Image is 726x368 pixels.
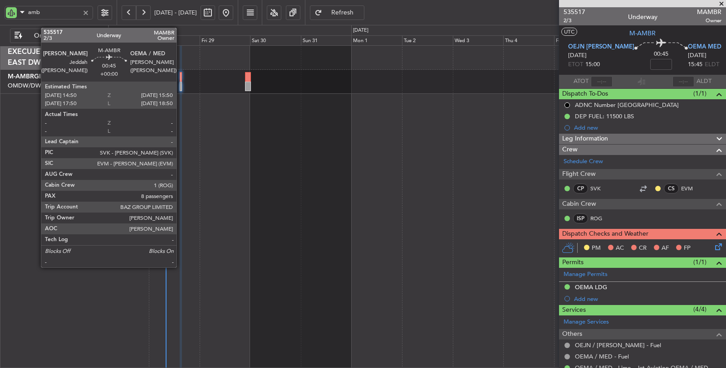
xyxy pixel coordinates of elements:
[154,9,197,17] span: [DATE] - [DATE]
[324,10,361,16] span: Refresh
[28,5,79,19] input: A/C (Reg. or Type)
[200,35,250,46] div: Fri 29
[639,244,647,253] span: CR
[250,35,301,46] div: Sat 30
[562,199,596,209] span: Cabin Crew
[575,341,661,349] a: OEJN / [PERSON_NAME] - Fuel
[8,73,34,80] span: M-AMBR
[697,77,711,86] span: ALDT
[564,270,608,279] a: Manage Permits
[590,184,611,193] a: SVK
[585,60,600,69] span: 15:00
[654,50,668,59] span: 00:45
[24,33,95,39] span: Only With Activity
[573,213,588,223] div: ISP
[684,244,691,253] span: FP
[629,29,656,38] span: M-AMBR
[573,184,588,194] div: CP
[562,305,586,315] span: Services
[697,7,721,17] span: MAMBR
[568,51,587,60] span: [DATE]
[8,82,45,90] a: OMDW/DWC
[564,7,585,17] span: 535517
[562,329,582,339] span: Others
[705,60,719,69] span: ELDT
[688,43,721,52] span: OEMA MED
[149,35,200,46] div: Thu 28
[351,35,402,46] div: Mon 1
[568,60,583,69] span: ETOT
[592,244,601,253] span: PM
[561,28,577,36] button: UTC
[562,134,608,144] span: Leg Information
[353,27,368,34] div: [DATE]
[574,77,589,86] span: ATOT
[575,353,629,360] a: OEMA / MED - Fuel
[575,101,679,109] div: ADNC Number [GEOGRAPHIC_DATA]
[554,35,605,46] div: Fri 5
[8,73,71,80] a: M-AMBRGlobal 5000
[562,145,578,155] span: Crew
[693,89,706,98] span: (1/1)
[310,5,364,20] button: Refresh
[562,257,584,268] span: Permits
[564,157,603,166] a: Schedule Crew
[564,318,609,327] a: Manage Services
[10,29,98,43] button: Only With Activity
[562,89,608,99] span: Dispatch To-Dos
[697,17,721,24] span: Owner
[693,257,706,267] span: (1/1)
[664,184,679,194] div: CS
[574,124,721,131] div: Add new
[562,229,648,239] span: Dispatch Checks and Weather
[688,51,706,60] span: [DATE]
[301,35,352,46] div: Sun 31
[568,43,634,52] span: OEJN [PERSON_NAME]
[564,17,585,24] span: 2/3
[575,283,607,291] div: OEMA LDG
[575,112,634,120] div: DEP FUEL: 11500 LBS
[562,169,596,179] span: Flight Crew
[688,60,702,69] span: 15:45
[616,244,624,253] span: AC
[98,35,149,46] div: Wed 27
[681,184,701,193] a: EVM
[662,244,669,253] span: AF
[110,27,126,34] div: [DATE]
[693,305,706,314] span: (4/4)
[574,295,721,303] div: Add new
[591,76,613,87] input: --:--
[402,35,453,46] div: Tue 2
[628,12,657,22] div: Underway
[503,35,554,46] div: Thu 4
[453,35,504,46] div: Wed 3
[590,214,611,223] a: ROG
